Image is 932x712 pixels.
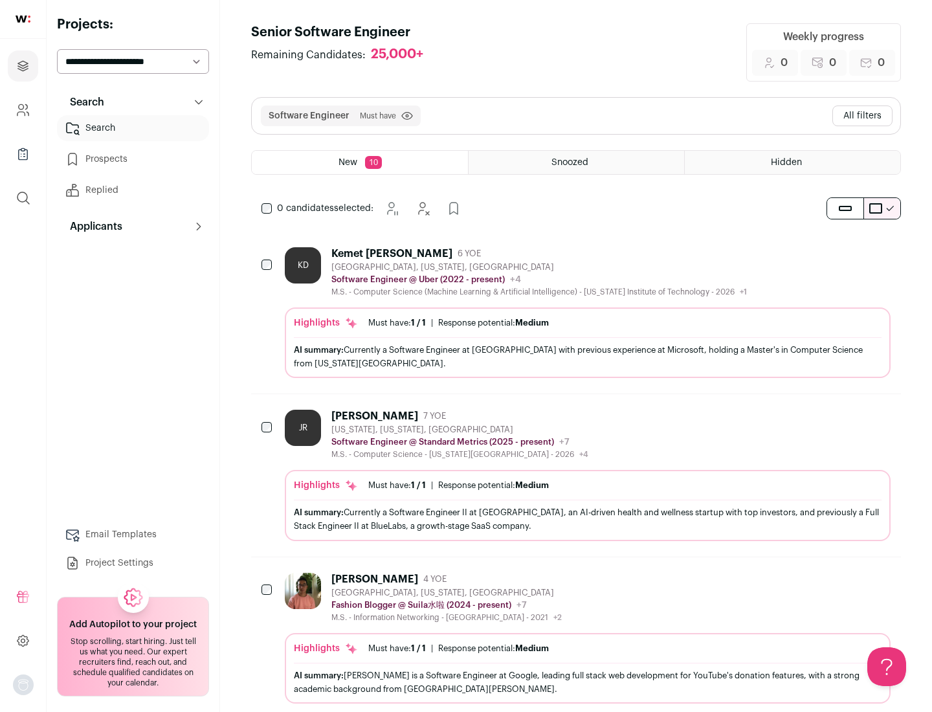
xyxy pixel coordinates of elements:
div: M.S. - Information Networking - [GEOGRAPHIC_DATA] - 2021 [331,612,562,623]
div: [GEOGRAPHIC_DATA], [US_STATE], [GEOGRAPHIC_DATA] [331,588,562,598]
span: +1 [740,288,747,296]
div: Must have: [368,480,426,491]
div: M.S. - Computer Science (Machine Learning & Artificial Intelligence) - [US_STATE] Institute of Te... [331,287,747,297]
span: Hidden [771,158,802,167]
div: JR [285,410,321,446]
a: [PERSON_NAME] 4 YOE [GEOGRAPHIC_DATA], [US_STATE], [GEOGRAPHIC_DATA] Fashion Blogger @ Suila水啦 (2... [285,573,891,704]
a: JR [PERSON_NAME] 7 YOE [US_STATE], [US_STATE], [GEOGRAPHIC_DATA] Software Engineer @ Standard Met... [285,410,891,540]
span: 10 [365,156,382,169]
a: Email Templates [57,522,209,548]
img: ebffc8b94a612106133ad1a79c5dcc917f1f343d62299c503ebb759c428adb03.jpg [285,573,321,609]
a: Hidden [685,151,900,174]
h2: Add Autopilot to your project [69,618,197,631]
a: KD Kemet [PERSON_NAME] 6 YOE [GEOGRAPHIC_DATA], [US_STATE], [GEOGRAPHIC_DATA] Software Engineer @... [285,247,891,378]
div: Highlights [294,642,358,655]
div: Currently a Software Engineer at [GEOGRAPHIC_DATA] with previous experience at Microsoft, holding... [294,343,882,370]
div: Currently a Software Engineer II at [GEOGRAPHIC_DATA], an AI-driven health and wellness startup w... [294,506,882,533]
span: Medium [515,481,549,489]
div: [PERSON_NAME] [331,573,418,586]
a: Prospects [57,146,209,172]
span: +2 [553,614,562,621]
button: Applicants [57,214,209,239]
button: Software Engineer [269,109,349,122]
button: Search [57,89,209,115]
p: Software Engineer @ Uber (2022 - present) [331,274,505,285]
span: selected: [277,202,373,215]
a: Project Settings [57,550,209,576]
ul: | [368,643,549,654]
span: 1 / 1 [411,481,426,489]
div: Response potential: [438,480,549,491]
a: Replied [57,177,209,203]
span: 1 / 1 [411,318,426,327]
span: Medium [515,644,549,652]
button: Open dropdown [13,674,34,695]
div: KD [285,247,321,284]
span: Medium [515,318,549,327]
span: AI summary: [294,508,344,517]
div: Highlights [294,317,358,329]
iframe: Help Scout Beacon - Open [867,647,906,686]
p: Fashion Blogger @ Suila水啦 (2024 - present) [331,600,511,610]
img: wellfound-shorthand-0d5821cbd27db2630d0214b213865d53afaa358527fdda9d0ea32b1df1b89c2c.svg [16,16,30,23]
div: Highlights [294,479,358,492]
h2: Projects: [57,16,209,34]
div: Weekly progress [783,29,864,45]
span: 0 candidates [277,204,334,213]
span: +7 [559,438,570,447]
span: 0 [781,55,788,71]
div: [US_STATE], [US_STATE], [GEOGRAPHIC_DATA] [331,425,588,435]
span: +7 [516,601,527,610]
div: Kemet [PERSON_NAME] [331,247,452,260]
div: [PERSON_NAME] is a Software Engineer at Google, leading full stack web development for YouTube's ... [294,669,882,696]
div: Must have: [368,318,426,328]
span: +4 [579,451,588,458]
span: 4 YOE [423,574,447,584]
div: Response potential: [438,318,549,328]
span: 1 / 1 [411,644,426,652]
div: [GEOGRAPHIC_DATA], [US_STATE], [GEOGRAPHIC_DATA] [331,262,747,273]
span: New [338,158,357,167]
button: Add to Prospects [441,195,467,221]
h1: Senior Software Engineer [251,23,436,41]
div: Must have: [368,643,426,654]
span: 0 [829,55,836,71]
a: Add Autopilot to your project Stop scrolling, start hiring. Just tell us what you need. Our exper... [57,597,209,696]
p: Applicants [62,219,122,234]
span: 6 YOE [458,249,481,259]
button: Hide [410,195,436,221]
span: +4 [510,275,521,284]
div: 25,000+ [371,47,423,63]
p: Software Engineer @ Standard Metrics (2025 - present) [331,437,554,447]
span: AI summary: [294,346,344,354]
p: Search [62,95,104,110]
span: 7 YOE [423,411,446,421]
ul: | [368,480,549,491]
a: Company and ATS Settings [8,95,38,126]
a: Company Lists [8,139,38,170]
button: All filters [832,106,893,126]
a: Snoozed [469,151,684,174]
span: Snoozed [551,158,588,167]
div: Response potential: [438,643,549,654]
div: Stop scrolling, start hiring. Just tell us what you need. Our expert recruiters find, reach out, ... [65,636,201,688]
ul: | [368,318,549,328]
img: nopic.png [13,674,34,695]
a: Search [57,115,209,141]
span: Must have [360,111,396,121]
span: Remaining Candidates: [251,47,366,63]
span: AI summary: [294,671,344,680]
span: 0 [878,55,885,71]
div: M.S. - Computer Science - [US_STATE][GEOGRAPHIC_DATA] - 2026 [331,449,588,460]
a: Projects [8,50,38,82]
button: Snooze [379,195,405,221]
div: [PERSON_NAME] [331,410,418,423]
